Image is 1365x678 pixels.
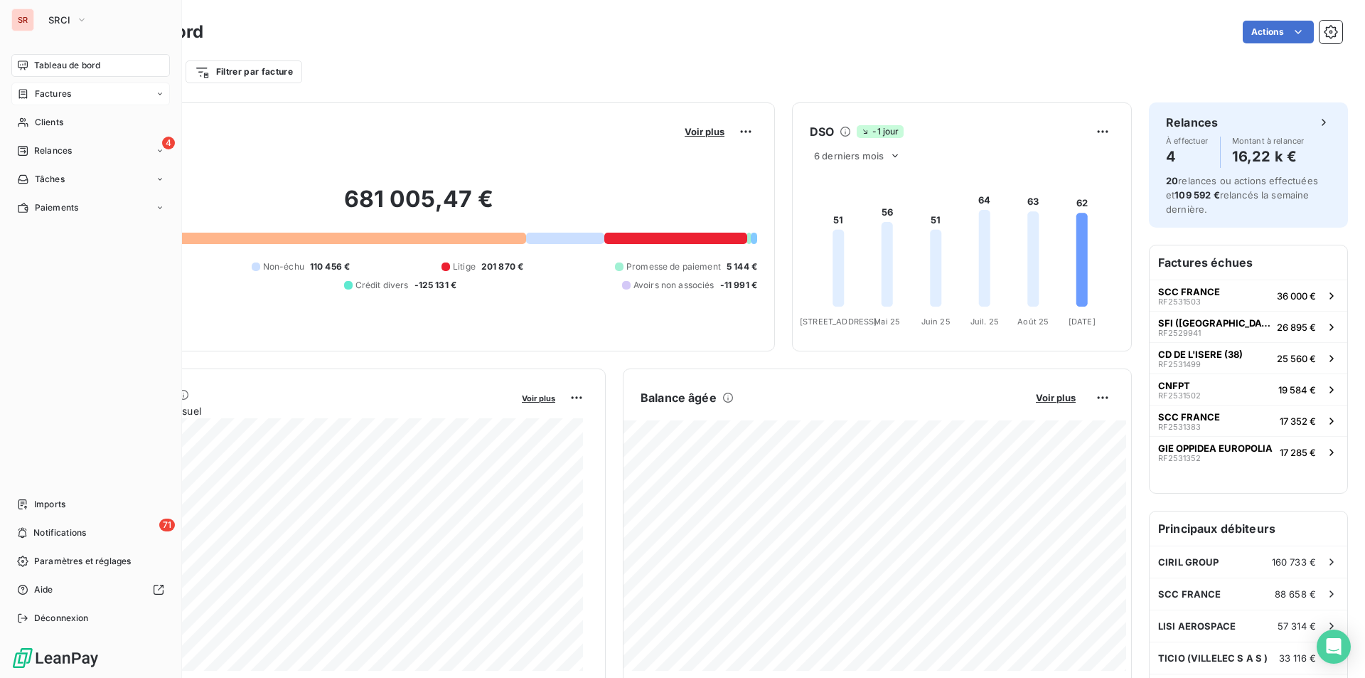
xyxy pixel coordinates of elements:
[1158,588,1221,600] span: SCC FRANCE
[1278,384,1316,396] span: 19 584 €
[355,279,409,292] span: Crédit divers
[1166,114,1218,131] h6: Relances
[921,317,951,327] tspan: Juin 25
[34,555,131,568] span: Paramètres et réglages
[34,59,100,72] span: Tableau de bord
[11,647,100,669] img: Logo LeanPay
[1232,137,1305,145] span: Montant à relancer
[1158,556,1219,568] span: CIRIL GROUP
[1277,290,1316,302] span: 36 000 €
[1279,652,1316,664] span: 33 116 €
[1150,436,1347,467] button: GIE OPPIDEA EUROPOLIARF253135217 285 €
[1150,311,1347,342] button: SFI ([GEOGRAPHIC_DATA])RF252994126 895 €
[1166,137,1209,145] span: À effectuer
[35,88,71,100] span: Factures
[1280,415,1316,427] span: 17 352 €
[522,393,555,403] span: Voir plus
[1036,392,1076,403] span: Voir plus
[1150,280,1347,311] button: SCC FRANCERF253150336 000 €
[1158,317,1271,329] span: SFI ([GEOGRAPHIC_DATA])
[1150,245,1347,280] h6: Factures échues
[34,612,89,625] span: Déconnexion
[1317,630,1351,664] div: Open Intercom Messenger
[310,260,350,273] span: 110 456 €
[1232,145,1305,168] h4: 16,22 k €
[453,260,476,273] span: Litige
[641,389,717,406] h6: Balance âgée
[970,317,999,327] tspan: Juil. 25
[11,578,170,601] a: Aide
[1158,652,1268,664] span: TICIO (VILLELEC S A S )
[1280,447,1316,458] span: 17 285 €
[1272,556,1316,568] span: 160 733 €
[1158,411,1220,423] span: SCC FRANCE
[1158,329,1201,337] span: RF2529941
[481,260,523,273] span: 201 870 €
[34,498,65,511] span: Imports
[414,279,457,292] span: -125 131 €
[874,317,900,327] tspan: Mai 25
[35,173,65,186] span: Tâches
[1158,286,1220,297] span: SCC FRANCE
[1150,342,1347,374] button: CD DE L'ISERE (38)RF253149925 560 €
[1032,391,1080,404] button: Voir plus
[80,185,757,228] h2: 681 005,47 €
[1158,297,1201,306] span: RF2531503
[1277,353,1316,364] span: 25 560 €
[727,260,757,273] span: 5 144 €
[518,391,560,404] button: Voir plus
[680,125,729,138] button: Voir plus
[1158,360,1201,369] span: RF2531499
[1069,317,1096,327] tspan: [DATE]
[11,9,34,31] div: SR
[1243,21,1314,43] button: Actions
[1158,391,1201,400] span: RF2531502
[1150,405,1347,436] button: SCC FRANCERF253138317 352 €
[1277,322,1316,333] span: 26 895 €
[1158,349,1243,360] span: CD DE L'ISERE (38)
[1158,454,1201,462] span: RF2531352
[814,150,884,161] span: 6 derniers mois
[1017,317,1049,327] tspan: Août 25
[720,279,757,292] span: -11 991 €
[34,144,72,157] span: Relances
[1158,423,1201,431] span: RF2531383
[810,123,834,140] h6: DSO
[1158,380,1190,391] span: CNFPT
[33,526,86,539] span: Notifications
[1150,512,1347,546] h6: Principaux débiteurs
[1166,145,1209,168] h4: 4
[1150,374,1347,405] button: CNFPTRF253150219 584 €
[633,279,714,292] span: Avoirs non associés
[1166,175,1178,186] span: 20
[35,116,63,129] span: Clients
[626,260,721,273] span: Promesse de paiement
[1158,620,1236,632] span: LISI AEROSPACE
[80,403,512,418] span: Chiffre d'affaires mensuel
[159,519,175,531] span: 71
[1166,175,1318,215] span: relances ou actions effectuées et relancés la semaine dernière.
[857,125,903,138] span: -1 jour
[800,317,877,327] tspan: [STREET_ADDRESS]
[186,60,302,83] button: Filtrer par facture
[34,583,53,596] span: Aide
[162,137,175,149] span: 4
[1275,588,1316,600] span: 88 658 €
[35,201,78,214] span: Paiements
[1174,189,1219,201] span: 109 592 €
[685,126,724,137] span: Voir plus
[1158,443,1273,454] span: GIE OPPIDEA EUROPOLIA
[48,14,70,26] span: SRCI
[263,260,304,273] span: Non-échu
[1278,620,1316,632] span: 57 314 €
